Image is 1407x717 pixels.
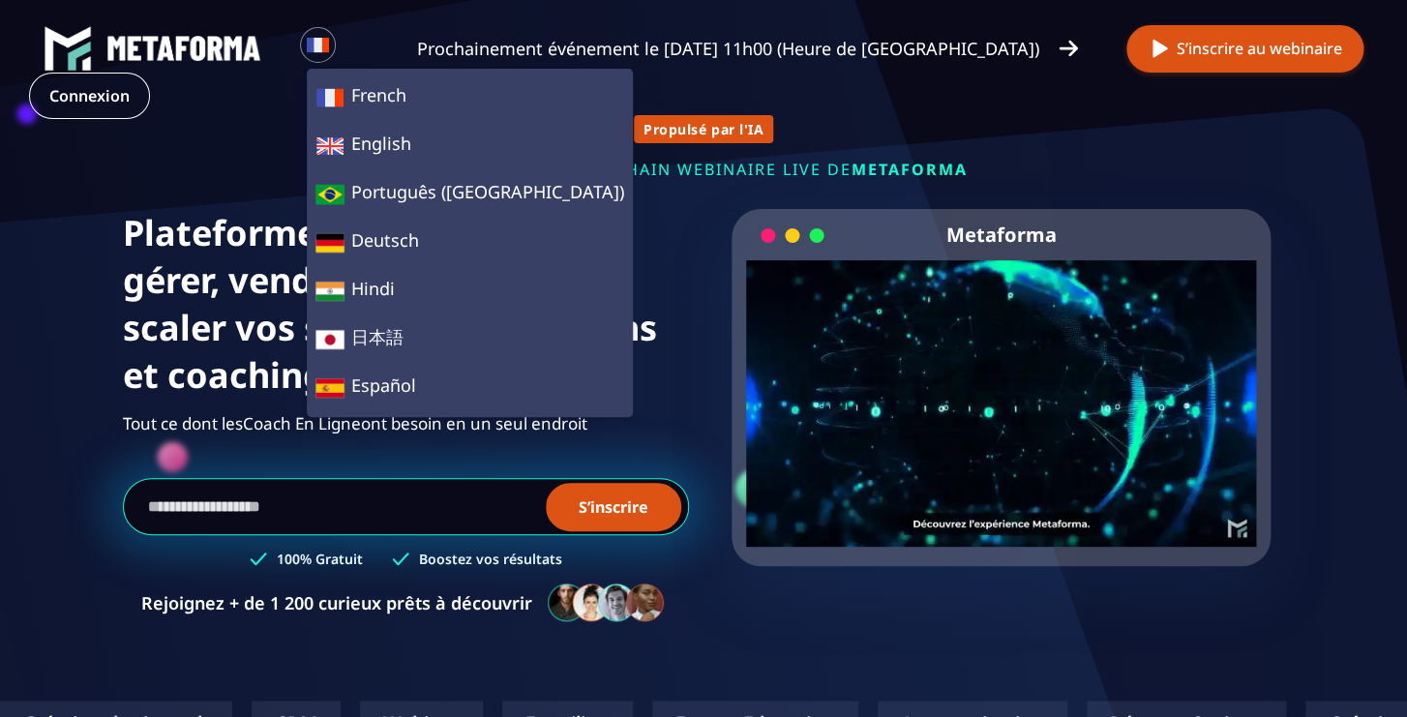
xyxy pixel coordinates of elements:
video: Your browser does not support the video tag. [746,260,1256,515]
img: de [315,228,344,257]
img: arrow-right [1059,38,1078,59]
img: community-people [542,583,672,623]
span: French [315,83,624,112]
button: S’inscrire [546,483,681,531]
img: fr [306,33,330,57]
a: Connexion [29,73,150,119]
input: Search for option [352,37,367,60]
img: ja [315,325,344,354]
button: S’inscrire au webinaire [1126,25,1363,73]
span: Coach En Ligne [243,408,361,439]
img: hi [315,277,344,306]
img: en [315,132,344,161]
span: Hindi [315,277,624,306]
span: Português ([GEOGRAPHIC_DATA]) [315,180,624,209]
img: es [315,373,344,403]
h2: Metaforma [946,209,1057,260]
h3: Boostez vos résultats [419,550,562,568]
img: a0 [315,180,344,209]
h3: 100% Gratuit [277,550,363,568]
p: Rejoignez + de 1 200 curieux prêts à découvrir [141,591,532,614]
span: 日本語 [315,325,624,354]
img: play [1148,37,1172,61]
img: fr [315,83,344,112]
img: logo [106,36,261,61]
span: METAFORMA [852,159,968,180]
img: checked [392,550,409,568]
p: s'inscrire au prochain webinaire live de [123,159,1284,180]
img: loading [761,226,824,245]
span: English [315,132,624,161]
span: Deutsch [315,228,624,257]
img: checked [250,550,267,568]
span: Español [315,373,624,403]
h2: Tout ce dont les ont besoin en un seul endroit [123,408,689,439]
div: Search for option [336,27,383,70]
img: logo [44,24,92,73]
h1: Plateforme pour créer, gérer, vendre, automatiser, scaler vos services, formations et coachings. [123,209,689,399]
p: Prochainement événement le [DATE] 11h00 (Heure de [GEOGRAPHIC_DATA]) [417,35,1039,62]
